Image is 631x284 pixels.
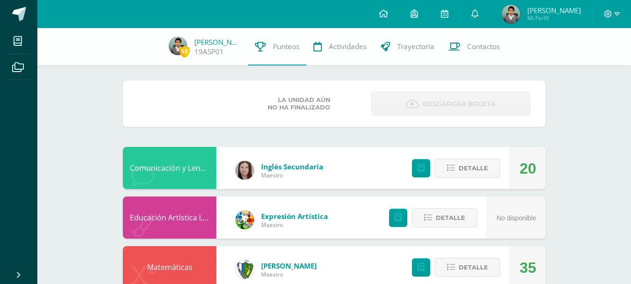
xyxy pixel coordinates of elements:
div: 20 [519,147,536,189]
span: Detalle [436,209,465,226]
span: [PERSON_NAME] [261,261,317,270]
a: 19ASP01 [194,47,224,57]
img: 269745d804b312e14dccde29730bcfcb.png [169,36,187,55]
a: Punteos [248,28,306,66]
span: Maestro [261,270,317,278]
span: Contactos [467,42,500,51]
img: 269745d804b312e14dccde29730bcfcb.png [502,5,520,23]
button: Detalle [435,159,500,178]
img: d7d6d148f6dec277cbaab50fee73caa7.png [235,260,254,279]
span: No disponible [496,214,536,222]
span: Punteos [273,42,299,51]
span: Inglés Secundaria [261,162,323,171]
span: Mi Perfil [527,14,581,22]
span: 55 [179,45,190,57]
img: 159e24a6ecedfdf8f489544946a573f0.png [235,211,254,229]
span: Actividades [329,42,367,51]
a: Trayectoria [374,28,441,66]
span: La unidad aún no ha finalizado [268,96,330,111]
span: [PERSON_NAME] [527,6,581,15]
img: 8af0450cf43d44e38c4a1497329761f3.png [235,161,254,180]
span: Maestro [261,221,328,229]
a: Actividades [306,28,374,66]
span: Expresión Artística [261,211,328,221]
button: Detalle [412,208,477,227]
div: Comunicación y Lenguaje, Idioma Extranjero Inglés [123,147,216,189]
a: Contactos [441,28,507,66]
a: [PERSON_NAME] [194,37,241,47]
div: Educación Artística I, Música y Danza [123,197,216,239]
span: Maestro [261,171,323,179]
button: Detalle [435,258,500,277]
span: Trayectoria [397,42,434,51]
span: Detalle [459,160,488,177]
span: Detalle [459,259,488,276]
span: Descargar boleta [423,93,496,116]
